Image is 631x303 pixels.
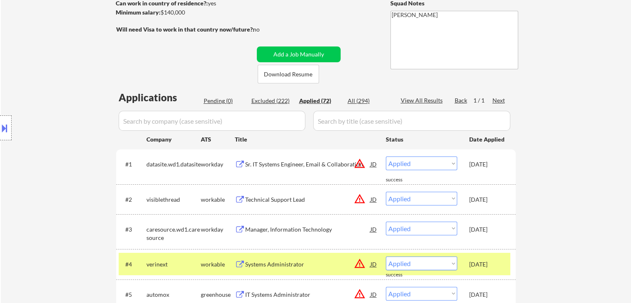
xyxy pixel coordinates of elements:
[245,291,370,299] div: IT Systems Administrator
[125,225,140,234] div: #3
[370,192,378,207] div: JD
[146,260,201,269] div: verinext
[469,291,506,299] div: [DATE]
[473,96,492,105] div: 1 / 1
[492,96,506,105] div: Next
[201,135,235,144] div: ATS
[119,93,201,103] div: Applications
[245,195,370,204] div: Technical Support Lead
[201,260,235,269] div: workable
[201,291,235,299] div: greenhouse
[119,111,305,131] input: Search by company (case sensitive)
[116,8,254,17] div: $140,000
[146,135,201,144] div: Company
[469,195,506,204] div: [DATE]
[201,225,235,234] div: workday
[146,160,201,169] div: datasite.wd1.datasite
[201,195,235,204] div: workable
[386,271,419,279] div: success
[469,260,506,269] div: [DATE]
[235,135,378,144] div: Title
[354,288,365,300] button: warning_amber
[245,225,370,234] div: Manager, Information Technology
[201,160,235,169] div: workday
[386,132,457,147] div: Status
[146,195,201,204] div: visiblethread
[245,260,370,269] div: Systems Administrator
[354,258,365,269] button: warning_amber
[469,160,506,169] div: [DATE]
[386,176,419,183] div: success
[370,287,378,302] div: JD
[116,26,254,33] strong: Will need Visa to work in that country now/future?:
[299,97,341,105] div: Applied (72)
[401,96,445,105] div: View All Results
[257,46,341,62] button: Add a Job Manually
[455,96,468,105] div: Back
[245,160,370,169] div: Sr. IT Systems Engineer, Email & Collaboration
[313,111,510,131] input: Search by title (case sensitive)
[370,257,378,271] div: JD
[348,97,389,105] div: All (294)
[146,225,201,242] div: caresource.wd1.caresource
[251,97,293,105] div: Excluded (222)
[354,193,365,205] button: warning_amber
[116,9,161,16] strong: Minimum salary:
[125,260,140,269] div: #4
[469,135,506,144] div: Date Applied
[125,291,140,299] div: #5
[204,97,245,105] div: Pending (0)
[253,25,277,34] div: no
[370,222,378,237] div: JD
[469,225,506,234] div: [DATE]
[370,156,378,171] div: JD
[354,158,365,169] button: warning_amber
[258,65,319,83] button: Download Resume
[146,291,201,299] div: automox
